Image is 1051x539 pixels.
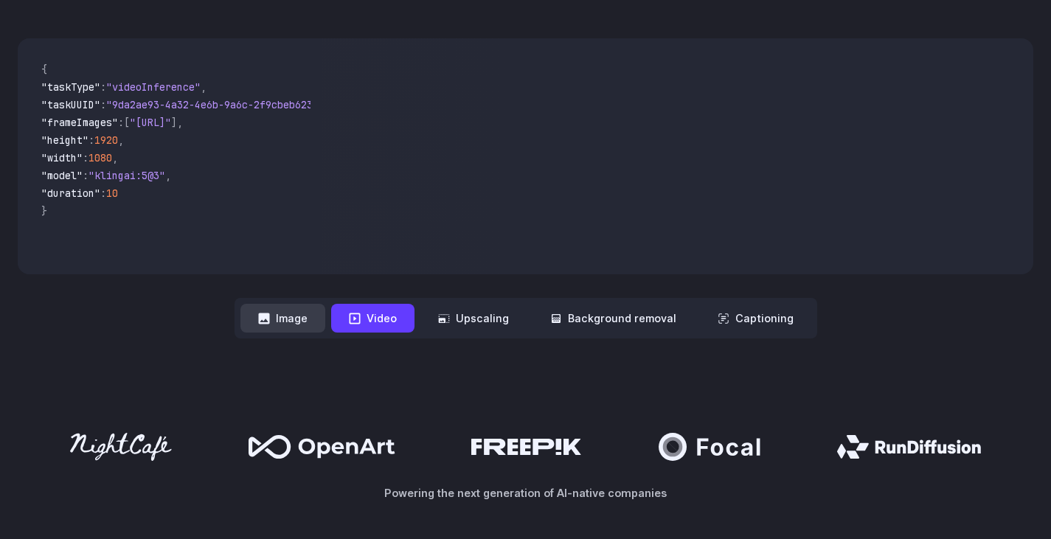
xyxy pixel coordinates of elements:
span: , [112,151,118,164]
span: } [41,204,47,218]
span: : [118,116,124,129]
span: { [41,63,47,76]
span: "videoInference" [106,80,201,94]
span: : [89,133,94,147]
button: Image [240,304,325,333]
span: "frameImages" [41,116,118,129]
button: Video [331,304,414,333]
span: : [83,169,89,182]
button: Captioning [700,304,811,333]
span: , [201,80,207,94]
span: : [100,187,106,200]
p: Powering the next generation of AI-native companies [18,484,1033,501]
span: : [100,80,106,94]
span: : [83,151,89,164]
span: , [118,133,124,147]
span: "duration" [41,187,100,200]
span: 10 [106,187,118,200]
span: [ [124,116,130,129]
span: ] [171,116,177,129]
span: "model" [41,169,83,182]
span: , [177,116,183,129]
span: "9da2ae93-4a32-4e6b-9a6c-2f9cbeb62301" [106,98,330,111]
span: "width" [41,151,83,164]
span: "klingai:5@3" [89,169,165,182]
span: "height" [41,133,89,147]
span: 1920 [94,133,118,147]
button: Background removal [533,304,694,333]
span: 1080 [89,151,112,164]
span: "[URL]" [130,116,171,129]
span: "taskType" [41,80,100,94]
span: , [165,169,171,182]
button: Upscaling [420,304,527,333]
span: : [100,98,106,111]
span: "taskUUID" [41,98,100,111]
